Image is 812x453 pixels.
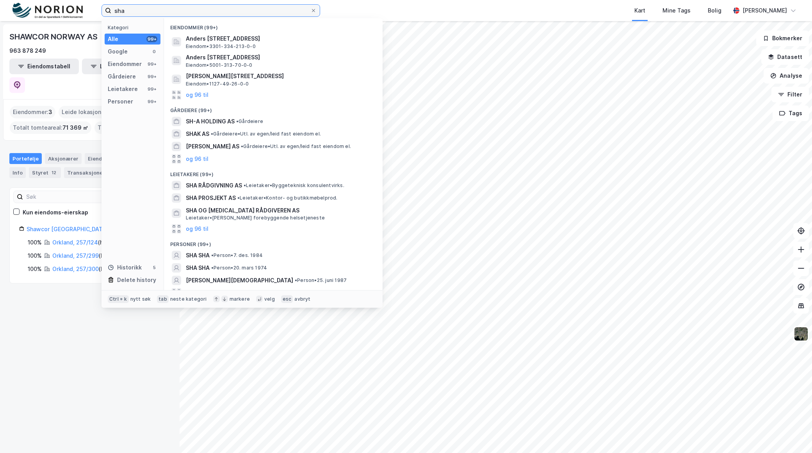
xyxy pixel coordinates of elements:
div: Portefølje [9,153,42,164]
div: 5 [151,264,157,271]
span: SH-A HOLDING AS [186,117,235,126]
div: Personer [108,97,133,106]
span: Person • 7. des. 1984 [211,252,263,259]
div: Gårdeiere (99+) [164,101,383,115]
div: Personer (99+) [164,235,383,249]
div: Eiendommer [108,59,142,69]
div: markere [230,296,250,302]
span: SHA SHA [186,251,210,260]
button: Bokmerker [756,30,809,46]
span: • [237,195,240,201]
input: Søk [23,191,109,203]
span: Leietaker • Kontor- og butikkmøbelprod. [237,195,338,201]
button: Analyse [764,68,809,84]
button: Filter [771,87,809,102]
div: tab [157,295,169,303]
span: Eiendom • 5001-313-70-0-0 [186,62,253,68]
span: Gårdeiere • Utl. av egen/leid fast eiendom el. [211,131,321,137]
div: ( hjemmelshaver ) [52,251,144,260]
div: Kun eiendoms-eierskap [23,208,88,217]
div: 99+ [146,98,157,105]
div: Kontrollprogram for chat [773,416,812,453]
div: avbryt [294,296,310,302]
a: Orkland, 257/300 [52,266,99,272]
div: Kart [634,6,645,15]
span: Eiendom • 3301-334-213-0-0 [186,43,256,50]
button: Datasett [761,49,809,65]
div: 99+ [146,73,157,80]
div: Eiendommer (99+) [164,18,383,32]
span: 71 369 ㎡ [62,123,88,132]
button: og 96 til [186,90,208,100]
div: Mine Tags [662,6,691,15]
input: Søk på adresse, matrikkel, gårdeiere, leietakere eller personer [111,5,310,16]
span: SHA OG [MEDICAL_DATA] RÅDGIVEREN AS [186,206,373,215]
img: norion-logo.80e7a08dc31c2e691866.png [12,3,83,19]
div: Totalt byggareal : [94,121,169,134]
span: [PERSON_NAME][STREET_ADDRESS] [186,71,373,81]
div: Bolig [708,6,721,15]
span: [PERSON_NAME][DEMOGRAPHIC_DATA] [186,276,293,285]
span: • [236,118,239,124]
div: velg [264,296,275,302]
button: og 96 til [186,288,208,298]
div: 12 [50,169,58,177]
div: 99+ [146,61,157,67]
div: 100% [28,264,42,274]
div: neste kategori [170,296,207,302]
div: esc [281,295,293,303]
span: • [211,265,214,271]
span: SHA RÅDGIVNING AS [186,181,242,190]
span: Anders [STREET_ADDRESS] [186,34,373,43]
div: ( hjemmelshaver ) [52,238,143,247]
span: [PERSON_NAME] AS [186,142,239,151]
span: • [244,182,246,188]
span: Eiendom • 1127-49-26-0-0 [186,81,249,87]
div: Totalt tomteareal : [10,121,91,134]
span: • [211,252,214,258]
div: Transaksjoner [64,167,118,178]
div: SHAWCOR NORWAY AS [9,30,99,43]
span: Person • 20. mars 1974 [211,265,267,271]
span: Person • 25. juni 1987 [295,277,347,284]
span: • [211,131,213,137]
span: SHA PROSJEKT AS [186,193,236,203]
button: Tags [773,105,809,121]
span: Gårdeiere • Utl. av egen/leid fast eiendom el. [241,143,351,150]
div: 100% [28,238,42,247]
div: Delete history [117,275,156,285]
span: Gårdeiere [236,118,263,125]
div: Eiendommer [85,153,133,164]
span: Anders [STREET_ADDRESS] [186,53,373,62]
div: Alle [108,34,118,44]
button: Leietakertabell [82,59,151,74]
div: 99+ [146,86,157,92]
div: Historikk [108,263,142,272]
div: Leietakere [108,84,138,94]
span: • [295,277,297,283]
span: SHAK AS [186,129,209,139]
span: 3 [48,107,52,117]
a: Orkland, 257/299 [52,252,99,259]
iframe: Chat Widget [773,416,812,453]
div: ( hjemmelshaver ) [52,264,144,274]
div: Styret [29,167,61,178]
a: Orkland, 257/124 [52,239,98,246]
img: 9k= [794,326,808,341]
div: Kategori [108,25,160,30]
span: • [241,143,243,149]
div: Leide lokasjoner : [59,106,115,118]
span: Leietaker • Byggeteknisk konsulentvirks. [244,182,344,189]
div: Info [9,167,26,178]
button: og 96 til [186,154,208,164]
div: nytt søk [130,296,151,302]
span: SHA SHA [186,263,210,273]
div: [PERSON_NAME] [743,6,787,15]
div: 0 [151,48,157,55]
div: Gårdeiere [108,72,136,81]
button: og 96 til [186,224,208,234]
div: Eiendommer : [10,106,55,118]
div: Ctrl + k [108,295,129,303]
div: Google [108,47,128,56]
button: Eiendomstabell [9,59,79,74]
